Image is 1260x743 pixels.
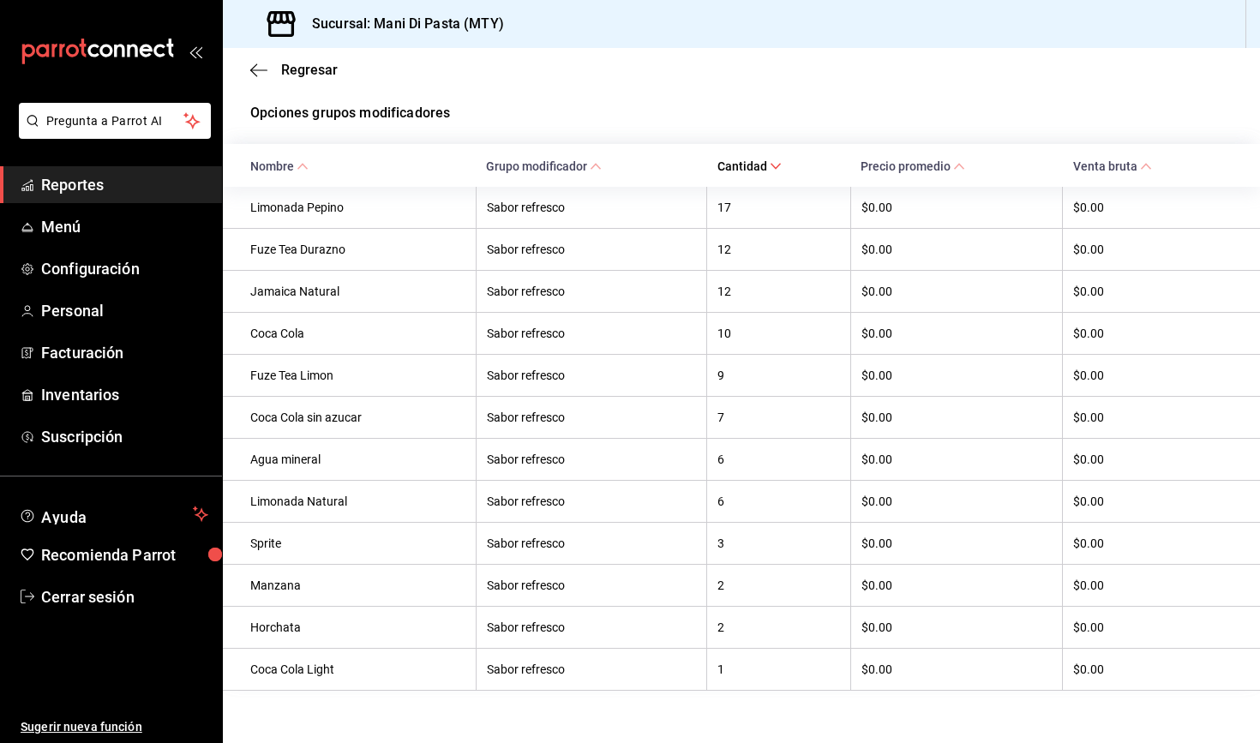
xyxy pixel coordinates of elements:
th: $0.00 [850,228,1062,270]
th: Sabor refresco [476,354,706,396]
span: Recomienda Parrot [41,543,208,566]
span: Precio promedio [861,159,965,173]
th: $0.00 [1063,270,1260,312]
th: $0.00 [1063,228,1260,270]
span: Facturación [41,341,208,364]
th: 1 [707,648,851,690]
th: $0.00 [850,564,1062,606]
span: Regresar [281,62,338,78]
th: $0.00 [1063,480,1260,522]
th: Sabor refresco [476,648,706,690]
th: Sabor refresco [476,228,706,270]
th: Sabor refresco [476,312,706,354]
th: $0.00 [1063,187,1260,229]
span: Ayuda [41,504,186,524]
a: Pregunta a Parrot AI [12,124,211,142]
th: Manzana [223,564,476,606]
th: Coca Cola [223,312,476,354]
span: Grupo modificador [486,159,602,173]
span: Inventarios [41,383,208,406]
span: Reportes [41,173,208,196]
span: Cantidad [717,159,782,173]
th: $0.00 [1063,648,1260,690]
th: Sabor refresco [476,480,706,522]
th: Limonada Pepino [223,187,476,229]
button: Pregunta a Parrot AI [19,103,211,139]
span: Suscripción [41,425,208,448]
th: 3 [707,522,851,564]
th: Jamaica Natural [223,270,476,312]
th: $0.00 [850,396,1062,438]
span: Configuración [41,257,208,280]
th: Sabor refresco [476,396,706,438]
th: 9 [707,354,851,396]
th: $0.00 [850,522,1062,564]
th: Coca Cola sin azucar [223,396,476,438]
th: Sprite [223,522,476,564]
th: 6 [707,480,851,522]
th: $0.00 [850,312,1062,354]
span: Pregunta a Parrot AI [46,112,184,130]
th: Sabor refresco [476,522,706,564]
th: Fuze Tea Durazno [223,228,476,270]
th: Fuze Tea Limon [223,354,476,396]
th: 10 [707,312,851,354]
th: Sabor refresco [476,438,706,480]
span: Menú [41,215,208,238]
span: Venta bruta [1073,159,1152,173]
th: $0.00 [1063,396,1260,438]
th: Agua mineral [223,438,476,480]
th: Sabor refresco [476,564,706,606]
span: Sugerir nueva función [21,718,208,736]
h3: Sucursal: Mani Di Pasta (MTY) [298,14,504,34]
p: Opciones grupos modificadores [250,82,1233,144]
th: 12 [707,228,851,270]
th: $0.00 [850,438,1062,480]
th: $0.00 [1063,606,1260,648]
th: $0.00 [850,606,1062,648]
span: Personal [41,299,208,322]
th: Horchata [223,606,476,648]
th: 6 [707,438,851,480]
span: Nombre [250,159,309,173]
th: $0.00 [1063,354,1260,396]
th: 7 [707,396,851,438]
th: $0.00 [850,354,1062,396]
th: Sabor refresco [476,606,706,648]
span: Cerrar sesión [41,585,208,608]
th: 2 [707,606,851,648]
th: Sabor refresco [476,270,706,312]
button: Regresar [250,62,338,78]
th: $0.00 [850,648,1062,690]
th: 2 [707,564,851,606]
th: 17 [707,187,851,229]
th: $0.00 [850,480,1062,522]
th: $0.00 [1063,564,1260,606]
th: $0.00 [1063,522,1260,564]
th: $0.00 [1063,312,1260,354]
th: $0.00 [850,187,1062,229]
th: Limonada Natural [223,480,476,522]
th: $0.00 [850,270,1062,312]
th: $0.00 [1063,438,1260,480]
th: Sabor refresco [476,187,706,229]
th: 12 [707,270,851,312]
th: Coca Cola Light [223,648,476,690]
button: open_drawer_menu [189,45,202,58]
